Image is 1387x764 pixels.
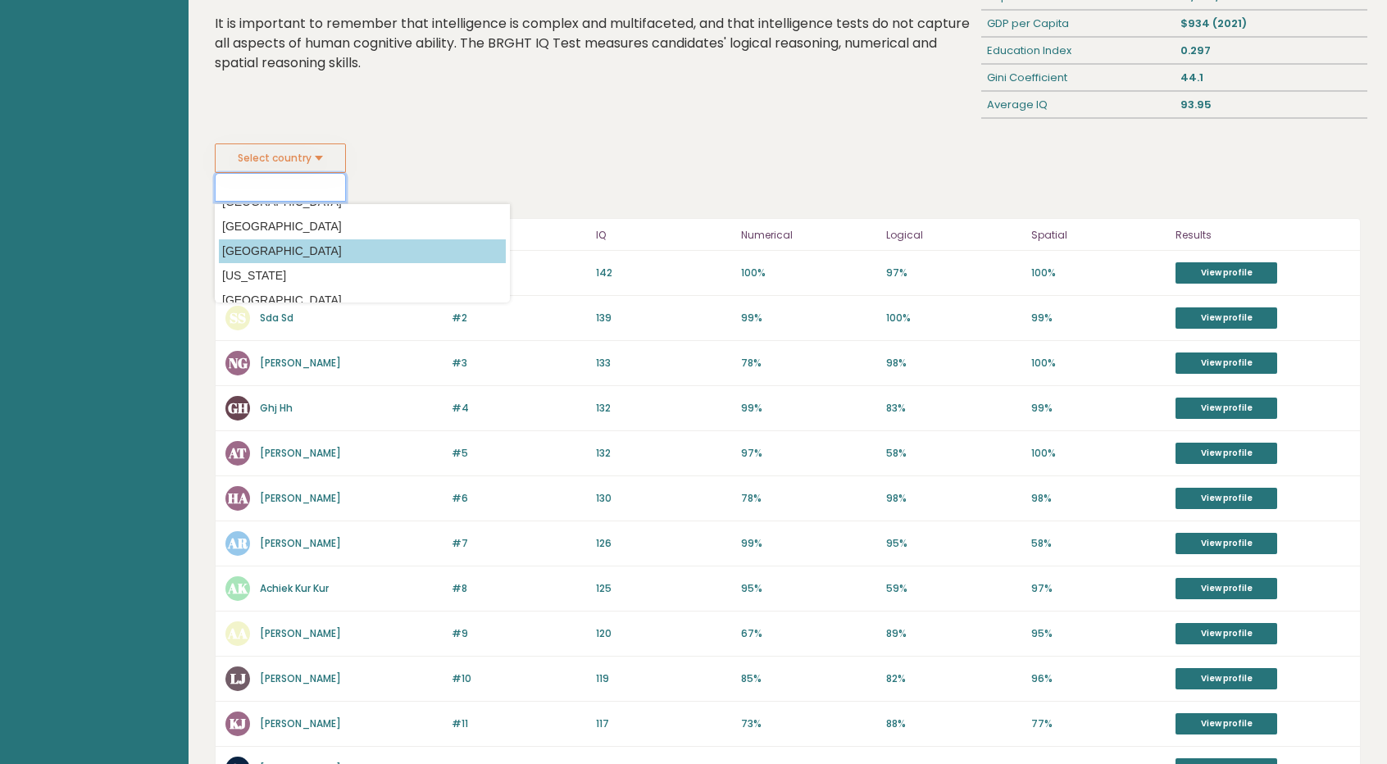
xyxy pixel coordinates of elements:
p: 58% [886,446,1021,461]
a: [PERSON_NAME] [260,716,341,730]
a: View profile [1176,262,1277,284]
a: View profile [1176,668,1277,689]
p: 58% [1031,536,1166,551]
div: Education Index [981,38,1175,64]
p: Numerical [741,225,876,245]
option: [US_STATE] [219,264,506,288]
a: View profile [1176,713,1277,734]
p: 100% [1031,356,1166,371]
p: 97% [886,266,1021,280]
p: 100% [741,266,876,280]
option: [GEOGRAPHIC_DATA] [219,289,506,312]
div: Average IQ [981,92,1175,118]
a: [PERSON_NAME] [260,446,341,460]
p: 73% [741,716,876,731]
text: GH [228,398,248,417]
p: #8 [452,581,587,596]
a: View profile [1176,307,1277,329]
p: 89% [886,626,1021,641]
p: 99% [741,536,876,551]
text: KJ [230,714,246,733]
p: 139 [596,311,731,325]
a: [PERSON_NAME] [260,671,341,685]
div: GDP per Capita [981,11,1175,37]
text: LJ [230,669,246,688]
p: 85% [741,671,876,686]
p: 99% [741,401,876,416]
div: 93.95 [1174,92,1367,118]
p: 125 [596,581,731,596]
a: [PERSON_NAME] [260,626,341,640]
text: AA [227,624,248,643]
p: #2 [452,311,587,325]
a: Ghj Hh [260,401,293,415]
a: View profile [1176,352,1277,374]
p: 82% [886,671,1021,686]
p: 100% [1031,266,1166,280]
p: #7 [452,536,587,551]
p: 88% [886,716,1021,731]
div: $934 (2021) [1174,11,1367,37]
p: 95% [741,581,876,596]
a: [PERSON_NAME] [260,356,341,370]
p: 142 [596,266,731,280]
p: #9 [452,626,587,641]
p: Rank [452,225,587,245]
a: [PERSON_NAME] [260,536,341,550]
p: #11 [452,716,587,731]
p: 96% [1031,671,1166,686]
p: 78% [741,356,876,371]
a: View profile [1176,623,1277,644]
p: 78% [741,491,876,506]
a: Sda Sd [260,311,293,325]
a: View profile [1176,398,1277,419]
p: IQ [596,225,731,245]
a: [PERSON_NAME] [260,491,341,505]
p: #6 [452,491,587,506]
a: View profile [1176,443,1277,464]
p: 59% [886,581,1021,596]
text: AR [227,534,248,553]
p: 99% [741,311,876,325]
p: Spatial [1031,225,1166,245]
p: 120 [596,626,731,641]
p: 98% [886,491,1021,506]
text: SS [230,308,246,327]
p: #1 [452,266,587,280]
a: View profile [1176,578,1277,599]
option: [GEOGRAPHIC_DATA] [219,215,506,239]
p: 133 [596,356,731,371]
p: 99% [1031,311,1166,325]
p: 67% [741,626,876,641]
p: 126 [596,536,731,551]
p: Results [1176,225,1350,245]
p: 77% [1031,716,1166,731]
text: NG [229,353,248,372]
div: 44.1 [1174,65,1367,91]
option: [GEOGRAPHIC_DATA] [219,239,506,263]
p: #4 [452,401,587,416]
p: 83% [886,401,1021,416]
p: 95% [886,536,1021,551]
p: 98% [1031,491,1166,506]
p: 130 [596,491,731,506]
p: 97% [741,446,876,461]
a: View profile [1176,488,1277,509]
div: Gini Coefficient [981,65,1175,91]
p: Logical [886,225,1021,245]
text: AT [228,443,247,462]
p: #3 [452,356,587,371]
a: View profile [1176,533,1277,554]
a: Achiek Kur Kur [260,581,329,595]
p: 98% [886,356,1021,371]
p: 117 [596,716,731,731]
p: 99% [1031,401,1166,416]
p: 97% [1031,581,1166,596]
p: 100% [886,311,1021,325]
p: #10 [452,671,587,686]
input: Select your country [215,173,346,202]
text: AK [227,579,248,598]
p: 95% [1031,626,1166,641]
p: #5 [452,446,587,461]
text: HA [228,489,248,507]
